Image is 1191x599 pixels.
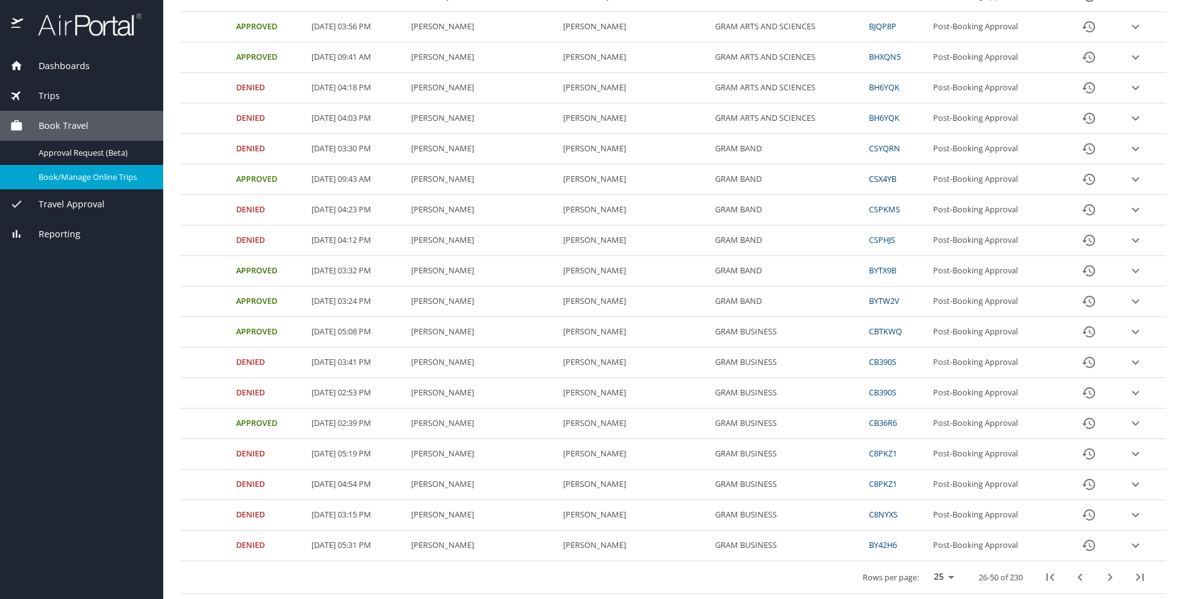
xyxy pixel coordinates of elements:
[306,500,406,531] td: [DATE] 03:15 PM
[869,326,902,337] a: CBTKWQ
[1126,445,1145,463] button: expand row
[869,265,896,276] a: BYTX9B
[1074,286,1104,316] button: History
[710,134,864,164] td: GRAM BAND
[231,408,306,439] td: Approved
[869,21,896,32] a: BJQP8P
[869,387,896,398] a: CB390S
[1074,195,1104,225] button: History
[406,12,558,42] td: [PERSON_NAME]
[23,119,88,133] span: Book Travel
[231,347,306,378] td: Denied
[710,347,864,378] td: GRAM BUSINESS
[39,171,148,183] span: Book/Manage Online Trips
[710,12,864,42] td: GRAM ARTS AND SCIENCES
[1126,78,1145,97] button: expand row
[869,204,900,215] a: CSPKMS
[306,286,406,317] td: [DATE] 03:24 PM
[924,568,959,587] select: rows per page
[869,173,896,184] a: CSX4YB
[406,378,558,408] td: [PERSON_NAME]
[869,417,897,428] a: CB36R6
[406,164,558,195] td: [PERSON_NAME]
[710,195,864,225] td: GRAM BAND
[869,509,898,520] a: C8NYXS
[928,408,1061,439] td: Post-Booking Approval
[1126,506,1145,524] button: expand row
[558,164,710,195] td: [PERSON_NAME]
[24,12,141,37] img: airportal-logo.png
[306,195,406,225] td: [DATE] 04:23 PM
[1126,536,1145,555] button: expand row
[231,378,306,408] td: Denied
[928,500,1061,531] td: Post-Booking Approval
[231,531,306,561] td: Denied
[231,195,306,225] td: Denied
[928,469,1061,500] td: Post-Booking Approval
[231,439,306,469] td: Denied
[231,73,306,103] td: Denied
[869,234,895,245] a: CSPHJS
[1126,170,1145,189] button: expand row
[306,439,406,469] td: [DATE] 05:19 PM
[306,531,406,561] td: [DATE] 05:31 PM
[231,225,306,256] td: Denied
[406,195,558,225] td: [PERSON_NAME]
[306,225,406,256] td: [DATE] 04:12 PM
[869,112,899,123] a: BH6YQK
[928,439,1061,469] td: Post-Booking Approval
[23,227,80,241] span: Reporting
[710,256,864,286] td: GRAM BAND
[231,164,306,195] td: Approved
[1065,562,1095,592] button: previous page
[1074,256,1104,286] button: History
[231,42,306,73] td: Approved
[231,500,306,531] td: Denied
[406,531,558,561] td: [PERSON_NAME]
[558,225,710,256] td: [PERSON_NAME]
[231,317,306,347] td: Approved
[558,103,710,134] td: [PERSON_NAME]
[1126,353,1145,372] button: expand row
[558,12,710,42] td: [PERSON_NAME]
[231,286,306,317] td: Approved
[710,73,864,103] td: GRAM ARTS AND SCIENCES
[558,286,710,317] td: [PERSON_NAME]
[1074,378,1104,408] button: History
[306,42,406,73] td: [DATE] 09:41 AM
[558,469,710,500] td: [PERSON_NAME]
[306,317,406,347] td: [DATE] 05:08 PM
[928,12,1061,42] td: Post-Booking Approval
[869,356,896,367] a: CB390S
[306,347,406,378] td: [DATE] 03:41 PM
[558,439,710,469] td: [PERSON_NAME]
[928,195,1061,225] td: Post-Booking Approval
[869,143,900,154] a: CSYQRN
[231,103,306,134] td: Denied
[1074,225,1104,255] button: History
[1126,109,1145,128] button: expand row
[710,164,864,195] td: GRAM BAND
[406,256,558,286] td: [PERSON_NAME]
[1126,262,1145,280] button: expand row
[863,573,919,582] p: Rows per page:
[406,469,558,500] td: [PERSON_NAME]
[406,103,558,134] td: [PERSON_NAME]
[558,42,710,73] td: [PERSON_NAME]
[406,347,558,378] td: [PERSON_NAME]
[928,286,1061,317] td: Post-Booking Approval
[558,408,710,439] td: [PERSON_NAME]
[11,12,24,37] img: icon-airportal.png
[558,134,710,164] td: [PERSON_NAME]
[1126,414,1145,433] button: expand row
[710,531,864,561] td: GRAM BUSINESS
[406,73,558,103] td: [PERSON_NAME]
[306,378,406,408] td: [DATE] 02:53 PM
[406,42,558,73] td: [PERSON_NAME]
[710,317,864,347] td: GRAM BUSINESS
[1035,562,1065,592] button: first page
[306,73,406,103] td: [DATE] 04:18 PM
[1074,103,1104,133] button: History
[710,103,864,134] td: GRAM ARTS AND SCIENCES
[928,531,1061,561] td: Post-Booking Approval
